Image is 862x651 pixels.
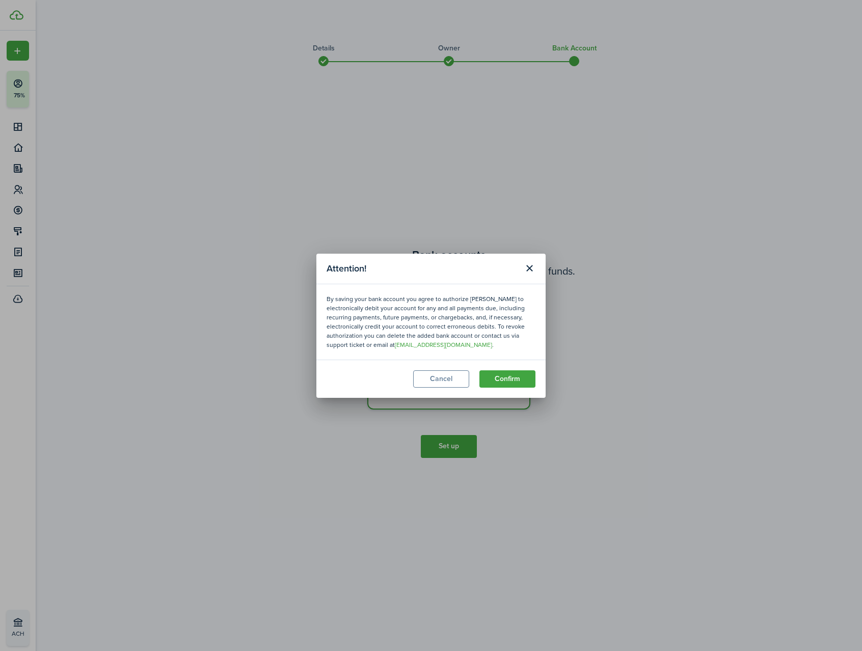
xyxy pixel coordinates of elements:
a: [EMAIL_ADDRESS][DOMAIN_NAME] [395,340,492,349]
modal-title: Attention! [327,259,518,279]
button: Cancel [413,370,469,388]
button: Confirm [479,370,535,388]
stripe-connect-custom-bank-proof-terms: By saving your bank account you agree to authorize [PERSON_NAME] to electronically debit your acc... [327,294,535,349]
button: Close modal [521,260,538,277]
